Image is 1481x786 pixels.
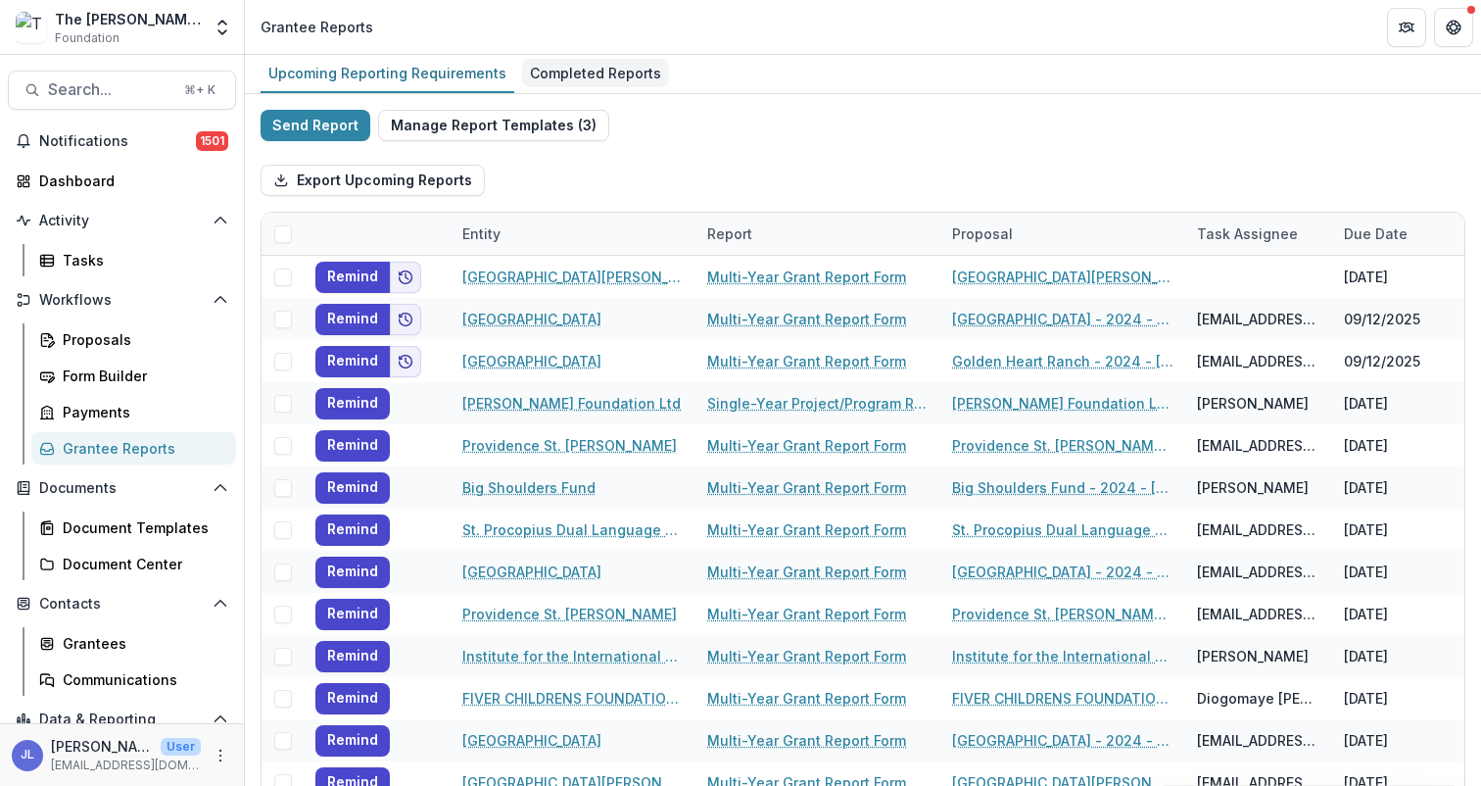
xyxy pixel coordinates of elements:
[55,29,119,47] span: Foundation
[707,435,906,456] a: Multi-Year Grant Report Form
[940,213,1185,255] div: Proposal
[315,472,390,504] button: Remind
[462,477,596,498] a: Big Shoulders Fund
[462,267,684,287] a: [GEOGRAPHIC_DATA][PERSON_NAME][PERSON_NAME]
[1197,604,1320,624] div: [EMAIL_ADDRESS][DOMAIN_NAME]
[63,366,220,386] div: Form Builder
[63,517,220,538] div: Document Templates
[1332,719,1479,761] div: [DATE]
[462,604,677,624] a: Providence St. [PERSON_NAME]
[39,292,205,309] span: Workflows
[451,213,695,255] div: Entity
[1332,551,1479,593] div: [DATE]
[39,171,220,191] div: Dashboard
[8,588,236,619] button: Open Contacts
[1332,256,1479,298] div: [DATE]
[261,17,373,37] div: Grantee Reports
[390,304,421,335] button: Add to friends
[315,304,390,335] button: Remind
[695,213,940,255] div: Report
[1332,223,1419,244] div: Due Date
[1197,477,1309,498] div: [PERSON_NAME]
[16,12,47,43] img: The Charles W. & Patricia S. Bidwill
[522,55,669,93] a: Completed Reports
[209,744,232,767] button: More
[1332,467,1479,509] div: [DATE]
[462,351,601,371] a: [GEOGRAPHIC_DATA]
[1434,8,1473,47] button: Get Help
[1332,635,1479,677] div: [DATE]
[1197,309,1320,329] div: [EMAIL_ADDRESS][DOMAIN_NAME]
[1185,213,1332,255] div: Task Assignee
[315,346,390,377] button: Remind
[952,477,1173,498] a: Big Shoulders Fund - 2024 - [PERSON_NAME] & [PERSON_NAME] Foundation - Returning Grantee Form
[707,519,906,540] a: Multi-Year Grant Report Form
[1332,213,1479,255] div: Due Date
[63,633,220,654] div: Grantees
[462,435,677,456] a: Providence St. [PERSON_NAME]
[1197,393,1309,414] div: [PERSON_NAME]
[1197,435,1320,456] div: [EMAIL_ADDRESS][DOMAIN_NAME]
[63,669,220,690] div: Communications
[462,730,601,751] a: [GEOGRAPHIC_DATA]
[462,519,684,540] a: St. Procopius Dual Language School
[462,309,601,329] a: [GEOGRAPHIC_DATA]
[8,205,236,236] button: Open Activity
[39,213,205,229] span: Activity
[462,562,601,582] a: [GEOGRAPHIC_DATA]
[253,13,381,41] nav: breadcrumb
[1332,509,1479,551] div: [DATE]
[462,646,684,666] a: Institute for the International Education of Students
[1332,298,1479,340] div: 09/12/2025
[1197,351,1320,371] div: [EMAIL_ADDRESS][DOMAIN_NAME]
[952,519,1173,540] a: St. Procopius Dual Language School - 2024 - Temelio Historical Onboarding Form
[952,267,1173,287] a: [GEOGRAPHIC_DATA][PERSON_NAME][PERSON_NAME] - 2024 - [PERSON_NAME] & [PERSON_NAME] Foundation - R...
[8,472,236,504] button: Open Documents
[707,688,906,709] a: Multi-Year Grant Report Form
[8,165,236,197] a: Dashboard
[1197,519,1320,540] div: [EMAIL_ADDRESS][DOMAIN_NAME]
[48,80,172,99] span: Search...
[707,562,906,582] a: Multi-Year Grant Report Form
[315,683,390,714] button: Remind
[63,402,220,422] div: Payments
[315,515,390,546] button: Remind
[390,262,421,293] button: Add to friends
[952,562,1173,582] a: [GEOGRAPHIC_DATA] - 2024 - [PERSON_NAME] & [PERSON_NAME] Foundation - New Grantee Form
[707,604,906,624] a: Multi-Year Grant Report Form
[315,599,390,630] button: Remind
[315,725,390,757] button: Remind
[1197,646,1309,666] div: [PERSON_NAME]
[952,688,1173,709] a: FIVER CHILDRENS FOUNDATION INC - 2025 - [PERSON_NAME] & [PERSON_NAME] Foundation - Returning Gran...
[31,360,236,392] a: Form Builder
[707,730,906,751] a: Multi-Year Grant Report Form
[196,131,228,151] span: 1501
[31,432,236,465] a: Grantee Reports
[1332,677,1479,719] div: [DATE]
[378,110,609,141] button: Manage Report Templates (3)
[39,480,205,497] span: Documents
[31,548,236,580] a: Document Center
[63,329,220,350] div: Proposals
[1185,223,1310,244] div: Task Assignee
[1387,8,1426,47] button: Partners
[707,309,906,329] a: Multi-Year Grant Report Form
[51,757,201,774] p: [EMAIL_ADDRESS][DOMAIN_NAME]
[952,646,1173,666] a: Institute for the International Education of Students - 2024 - [PERSON_NAME] & [PERSON_NAME] Foun...
[707,393,929,414] a: Single-Year Project/Program Report Form
[952,604,1173,624] a: Providence St. [PERSON_NAME] - 2024 - [PERSON_NAME] & [PERSON_NAME] Foundation - Returning Grante...
[522,59,669,87] div: Completed Reports
[952,393,1173,414] a: [PERSON_NAME] Foundation Ltd - 2025
[209,8,236,47] button: Open entity switcher
[39,596,205,613] span: Contacts
[31,663,236,696] a: Communications
[8,704,236,735] button: Open Data & Reporting
[952,730,1173,751] a: [GEOGRAPHIC_DATA] - 2024 - [PERSON_NAME] & [PERSON_NAME] Foundation - New Grantee Form
[462,393,681,414] a: [PERSON_NAME] Foundation Ltd
[707,477,906,498] a: Multi-Year Grant Report Form
[952,309,1173,329] a: [GEOGRAPHIC_DATA] - 2024 - [PERSON_NAME] & [PERSON_NAME] Foundation - New Grantee Form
